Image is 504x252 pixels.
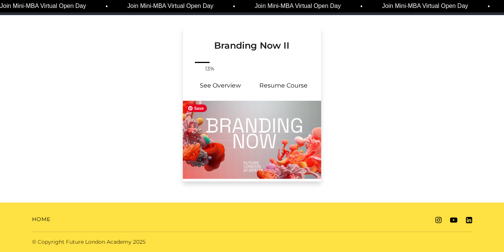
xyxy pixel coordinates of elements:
span: 13% [201,65,219,73]
a: Branding Now II [183,28,322,60]
a: Branding Now II: See Overview [189,77,252,95]
span: Save [187,104,207,112]
span: • [233,2,235,11]
a: Branding Now II: Resume Course [252,77,316,95]
a: Home [32,215,51,223]
div: © Copyright Future London Academy 2025 [26,238,252,246]
span: • [487,2,490,11]
span: • [360,2,362,11]
span: • [105,2,107,11]
h3: Branding Now II [192,28,313,51]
